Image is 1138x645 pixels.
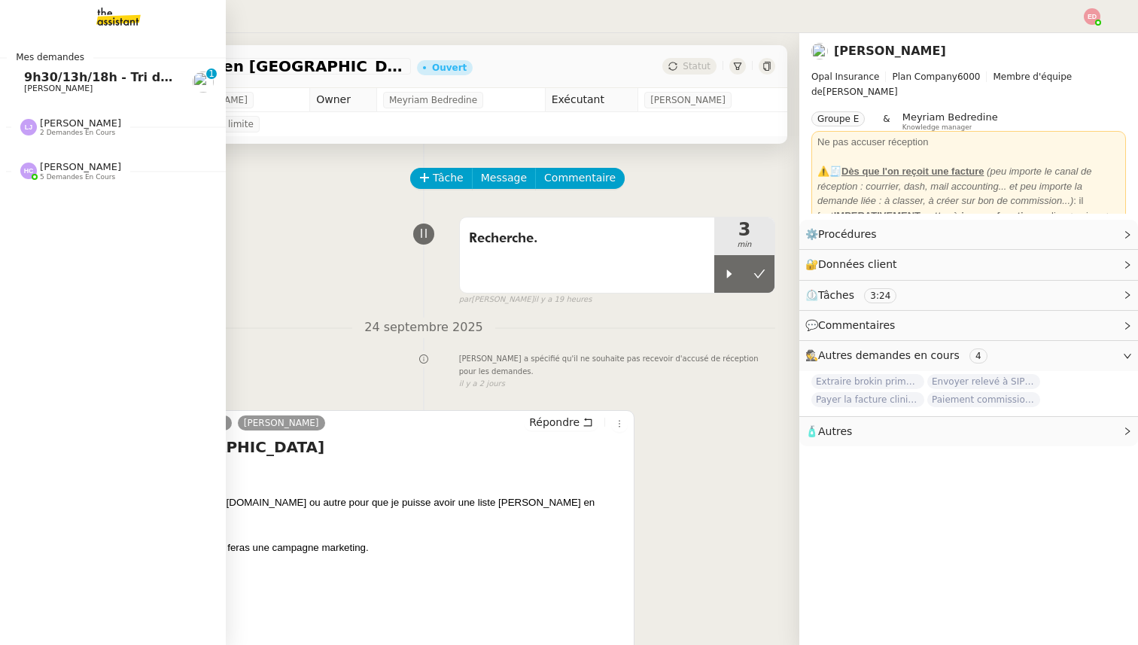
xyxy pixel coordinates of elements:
em: (peu importe le canal de réception : courrier, dash, mail accounting... et peu importe la demande... [817,166,1092,206]
span: Message [481,169,527,187]
div: ⚙️Procédures [799,220,1138,249]
span: ⚙️ [805,226,884,243]
span: 💬 [805,319,902,331]
u: Dès que l'on reçoit une facture [841,166,984,177]
span: 2 demandes en cours [40,129,115,137]
a: [PERSON_NAME] [238,416,325,430]
span: 6000 [957,71,981,82]
span: 5 demandes en cours [40,173,115,181]
h4: ONG en [GEOGRAPHIC_DATA] [79,437,628,458]
div: Merci, [79,570,628,586]
button: Commentaire [535,168,625,189]
span: [PERSON_NAME] [650,93,726,108]
span: Paiement commission [PERSON_NAME] [927,392,1040,407]
span: 🧴 [805,425,852,437]
nz-badge-sup: 1 [206,68,217,79]
span: Commentaires [818,319,895,331]
img: svg [20,163,37,179]
span: 9h30/13h/18h - Tri de la boite mail PRO - 19 septembre 2025 [24,70,435,84]
span: [PERSON_NAME] a spécifié qu'il ne souhaite pas recevoir d'accusé de réception pour les demandes. [459,353,775,378]
div: Merci de faire une recherche sur [DOMAIN_NAME] ou autre pour que je puisse avoir une liste [PERSO... [79,495,628,525]
div: Manon, [79,465,628,480]
td: Owner [310,88,377,112]
div: 🧴Autres [799,417,1138,446]
span: 3 [714,221,774,239]
a: [PERSON_NAME] [834,44,946,58]
span: Meyriam Bedredine [389,93,477,108]
span: Autres demandes en cours [818,349,960,361]
span: Tâche [433,169,464,187]
button: Message [472,168,536,189]
div: Ne pas accuser réception [817,135,1120,150]
img: svg [1084,8,1100,25]
span: Autres [818,425,852,437]
span: Meyriam Bedredine [902,111,998,123]
td: Exécutant [545,88,638,112]
span: Statut [683,61,710,71]
span: Tâches [818,289,854,301]
small: [PERSON_NAME] [459,294,592,306]
span: 🔐 [805,256,903,273]
span: & [883,111,890,131]
span: Extraire brokin prime/commission et polices OPAL [811,374,924,389]
span: Données client [818,258,897,270]
button: Répondre [524,414,598,431]
img: users%2FTDxDvmCjFdN3QFePFNGdQUcJcQk1%2Favatar%2F0cfb3a67-8790-4592-a9ec-92226c678442 [193,71,214,93]
span: Commentaire [544,169,616,187]
span: Recherche. [469,227,705,250]
button: Tâche [410,168,473,189]
strong: mettre à jour en fonction [834,210,1036,221]
span: Knowledge manager [902,123,972,132]
span: 24 septembre 2025 [352,318,495,338]
span: Payer la facture clinique Générale Beaulieu [811,392,924,407]
p: 1 [208,68,215,82]
span: Plan Company [892,71,957,82]
span: Répondre [529,415,580,430]
span: il y a 2 jours [459,378,505,391]
div: 🔐Données client [799,250,1138,279]
span: [PERSON_NAME] [40,117,121,129]
div: Suite à ça tu feras une campagne marketing. [79,540,628,555]
nz-tag: 4 [969,348,987,364]
span: 🕵️ [805,349,993,361]
div: Ouvert [432,63,467,72]
nz-tag: 3:24 [864,288,896,303]
img: svg [20,119,37,135]
span: par [459,294,472,306]
span: [PERSON_NAME] [811,69,1126,99]
span: Envoyer relevé à SIP pour [PERSON_NAME] [927,374,1040,389]
img: users%2FWH1OB8fxGAgLOjAz1TtlPPgOcGL2%2Favatar%2F32e28291-4026-4208-b892-04f74488d877 [811,43,828,59]
span: il y a 19 heures [534,294,592,306]
span: Rechercher ONG en [GEOGRAPHIC_DATA] et lancer campagne [78,59,405,74]
div: 💬Commentaires [799,311,1138,340]
span: Procédures [818,228,877,240]
span: Opal Insurance [811,71,879,82]
span: [PERSON_NAME] [24,84,93,93]
span: ⏲️ [805,289,909,301]
span: Mes demandes [7,50,93,65]
div: ⏲️Tâches 3:24 [799,281,1138,310]
span: [PERSON_NAME] [40,161,121,172]
nz-tag: Groupe E [811,111,865,126]
app-user-label: Knowledge manager [902,111,998,131]
div: ⚠️🧾 : il faut : police + prime + courtage + classer dans Brokin + classer dans Drive dossier Fact... [817,164,1120,252]
span: min [714,239,774,251]
u: IMPERATIVEMENT [834,210,920,221]
div: 🕵️Autres demandes en cours 4 [799,341,1138,370]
